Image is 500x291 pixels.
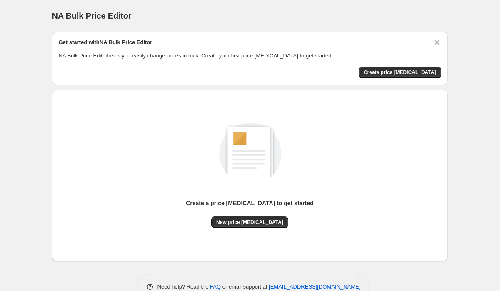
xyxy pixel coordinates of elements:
button: New price [MEDICAL_DATA] [211,216,288,228]
button: Create price change job [359,67,441,78]
a: [EMAIL_ADDRESS][DOMAIN_NAME] [269,284,360,290]
p: Create a price [MEDICAL_DATA] to get started [186,199,314,207]
span: Need help? Read the [157,284,210,290]
p: NA Bulk Price Editor helps you easily change prices in bulk. Create your first price [MEDICAL_DAT... [59,52,441,60]
span: NA Bulk Price Editor [52,11,132,20]
a: FAQ [210,284,221,290]
button: Dismiss card [433,38,441,47]
span: or email support at [221,284,269,290]
span: Create price [MEDICAL_DATA] [364,69,436,76]
span: New price [MEDICAL_DATA] [216,219,283,226]
h2: Get started with NA Bulk Price Editor [59,38,152,47]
